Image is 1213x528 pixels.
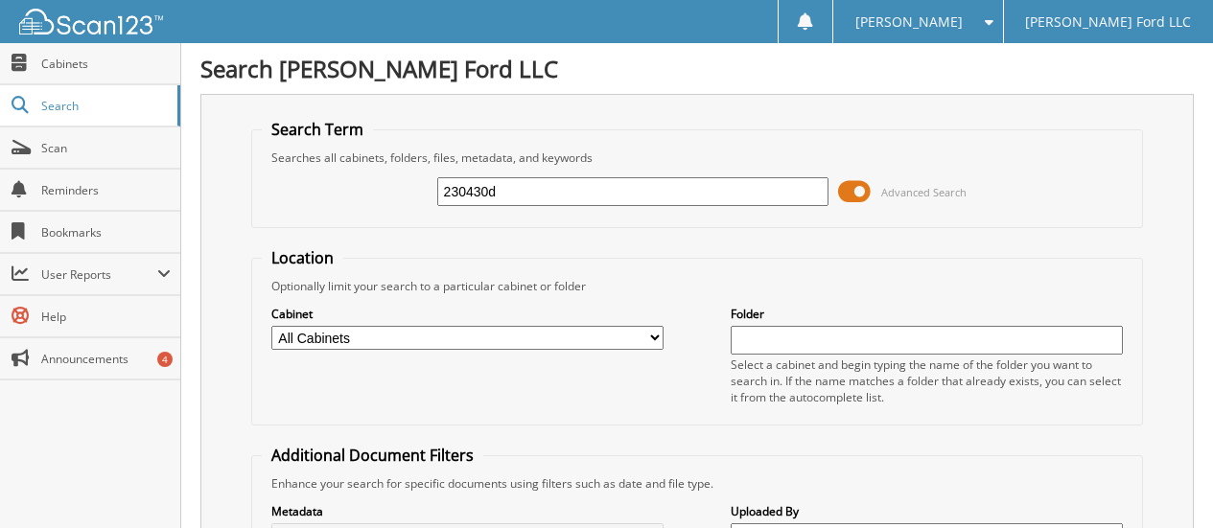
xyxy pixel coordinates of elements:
span: Search [41,98,168,114]
div: 4 [157,352,173,367]
span: Cabinets [41,56,171,72]
div: Searches all cabinets, folders, files, metadata, and keywords [262,149,1132,166]
legend: Search Term [262,119,373,140]
span: Reminders [41,182,171,198]
span: Announcements [41,351,171,367]
label: Metadata [271,503,664,519]
span: [PERSON_NAME] Ford LLC [1025,16,1191,28]
div: Optionally limit your search to a particular cabinet or folder [262,278,1132,294]
div: Enhance your search for specific documents using filters such as date and file type. [262,475,1132,492]
div: Select a cabinet and begin typing the name of the folder you want to search in. If the name match... [731,356,1123,405]
span: Scan [41,140,171,156]
label: Cabinet [271,306,664,322]
span: [PERSON_NAME] [855,16,963,28]
span: Advanced Search [881,185,967,199]
span: User Reports [41,266,157,283]
label: Uploaded By [731,503,1123,519]
span: Help [41,309,171,325]
legend: Additional Document Filters [262,445,483,466]
h1: Search [PERSON_NAME] Ford LLC [200,53,1194,84]
span: Bookmarks [41,224,171,241]
img: scan123-logo-white.svg [19,9,163,34]
legend: Location [262,247,343,268]
label: Folder [731,306,1123,322]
